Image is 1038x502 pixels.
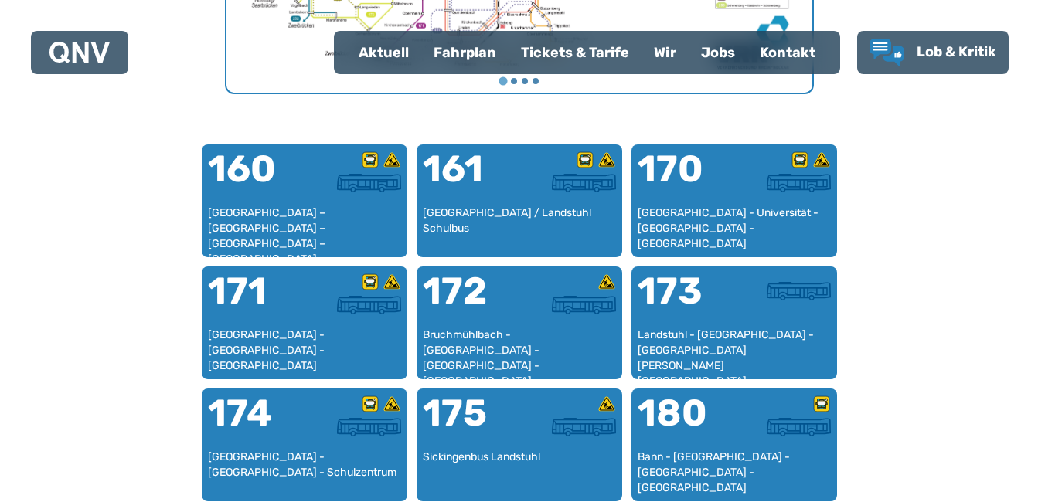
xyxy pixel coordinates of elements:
[208,273,305,328] div: 171
[423,449,616,495] div: Sickingenbus Landstuhl
[337,418,401,436] img: Überlandbus
[423,273,519,328] div: 172
[552,296,616,314] img: Überlandbus
[870,39,996,66] a: Lob & Kritik
[552,418,616,436] img: Überlandbus
[917,43,996,60] span: Lob & Kritik
[337,174,401,192] img: Überlandbus
[421,32,509,73] a: Fahrplan
[638,395,734,450] div: 180
[208,205,401,251] div: [GEOGRAPHIC_DATA] – [GEOGRAPHIC_DATA] – [GEOGRAPHIC_DATA] – [GEOGRAPHIC_DATA] – [GEOGRAPHIC_DATA]...
[638,327,831,373] div: Landstuhl - [GEOGRAPHIC_DATA] - [GEOGRAPHIC_DATA][PERSON_NAME][GEOGRAPHIC_DATA]
[638,449,831,495] div: Bann - [GEOGRAPHIC_DATA] - [GEOGRAPHIC_DATA] - [GEOGRAPHIC_DATA]
[423,151,519,206] div: 161
[767,418,831,436] img: Überlandbus
[208,327,401,373] div: [GEOGRAPHIC_DATA] - [GEOGRAPHIC_DATA] - [GEOGRAPHIC_DATA]
[689,32,747,73] a: Jobs
[208,449,401,495] div: [GEOGRAPHIC_DATA] - [GEOGRAPHIC_DATA] - Schulzentrum
[747,32,828,73] a: Kontakt
[208,395,305,450] div: 174
[767,282,831,300] img: Überlandbus
[638,205,831,251] div: [GEOGRAPHIC_DATA] - Universität - [GEOGRAPHIC_DATA] - [GEOGRAPHIC_DATA]
[226,76,812,86] ul: Wählen Sie eine Seite zum Anzeigen
[346,32,421,73] a: Aktuell
[423,205,616,251] div: [GEOGRAPHIC_DATA] / Landstuhl Schulbus
[49,42,110,63] img: QNV Logo
[522,78,528,84] button: Gehe zu Seite 3
[499,77,507,86] button: Gehe zu Seite 1
[511,78,517,84] button: Gehe zu Seite 2
[423,395,519,450] div: 175
[533,78,539,84] button: Gehe zu Seite 4
[638,273,734,328] div: 173
[767,174,831,192] img: Überlandbus
[509,32,642,73] a: Tickets & Tarife
[642,32,689,73] a: Wir
[208,151,305,206] div: 160
[49,37,110,68] a: QNV Logo
[638,151,734,206] div: 170
[337,296,401,314] img: Überlandbus
[423,327,616,373] div: Bruchmühlbach - [GEOGRAPHIC_DATA] - [GEOGRAPHIC_DATA] - [GEOGRAPHIC_DATA] - [GEOGRAPHIC_DATA]
[552,174,616,192] img: Überlandbus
